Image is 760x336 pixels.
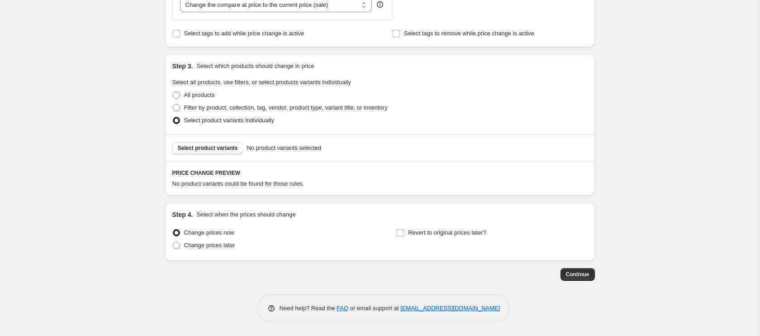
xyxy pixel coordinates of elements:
[196,62,314,71] p: Select which products should change in price
[404,30,534,37] span: Select tags to remove while price change is active
[172,210,193,219] h2: Step 4.
[337,305,348,312] a: FAQ
[172,180,304,187] span: No product variants could be found for those rules.
[184,91,215,98] span: All products
[408,229,486,236] span: Revert to original prices later?
[184,242,235,249] span: Change prices later
[400,305,500,312] a: [EMAIL_ADDRESS][DOMAIN_NAME]
[184,229,234,236] span: Change prices now
[280,305,337,312] span: Need help? Read the
[172,169,588,177] h6: PRICE CHANGE PREVIEW
[184,117,274,124] span: Select product variants individually
[348,305,400,312] span: or email support at
[184,104,388,111] span: Filter by product, collection, tag, vendor, product type, variant title, or inventory
[560,268,595,281] button: Continue
[247,144,321,153] span: No product variants selected
[196,210,295,219] p: Select when the prices should change
[566,271,589,278] span: Continue
[172,142,243,154] button: Select product variants
[172,62,193,71] h2: Step 3.
[172,79,351,86] span: Select all products, use filters, or select products variants individually
[178,144,238,152] span: Select product variants
[184,30,304,37] span: Select tags to add while price change is active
